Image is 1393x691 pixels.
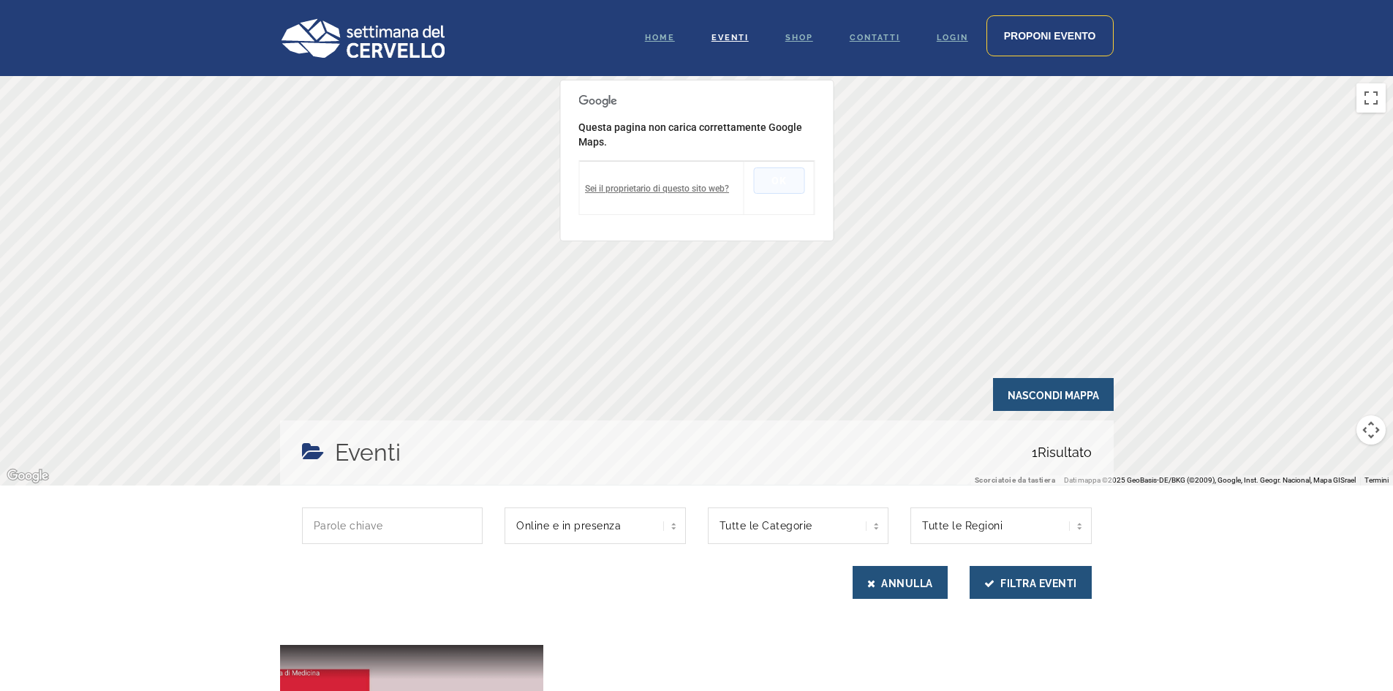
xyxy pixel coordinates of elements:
[1356,83,1386,113] button: Attiva/disattiva vista schermo intero
[1032,435,1092,470] span: Risultato
[578,121,802,148] span: Questa pagina non carica correttamente Google Maps.
[1356,415,1386,445] button: Controlli di visualizzazione della mappa
[4,467,52,486] a: Visualizza questa zona in Google Maps (in una nuova finestra)
[585,184,729,194] a: Sei il proprietario di questo sito web?
[302,507,483,544] input: Parole chiave
[645,33,675,42] span: Home
[1032,445,1038,460] span: 1
[335,435,401,470] h4: Eventi
[853,566,948,599] button: Annulla
[850,33,900,42] span: Contatti
[1064,476,1356,484] span: Dati mappa ©2025 GeoBasis-DE/BKG (©2009), Google, Inst. Geogr. Nacional, Mapa GISrael
[753,167,804,194] button: OK
[937,33,968,42] span: Login
[970,566,1092,599] button: Filtra Eventi
[986,15,1114,56] a: Proponi evento
[785,33,813,42] span: Shop
[4,467,52,486] img: Google
[711,33,749,42] span: Eventi
[1364,476,1389,484] a: Termini (si apre in una nuova scheda)
[993,378,1114,411] span: Nascondi Mappa
[1004,30,1096,42] span: Proponi evento
[280,18,445,58] img: Logo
